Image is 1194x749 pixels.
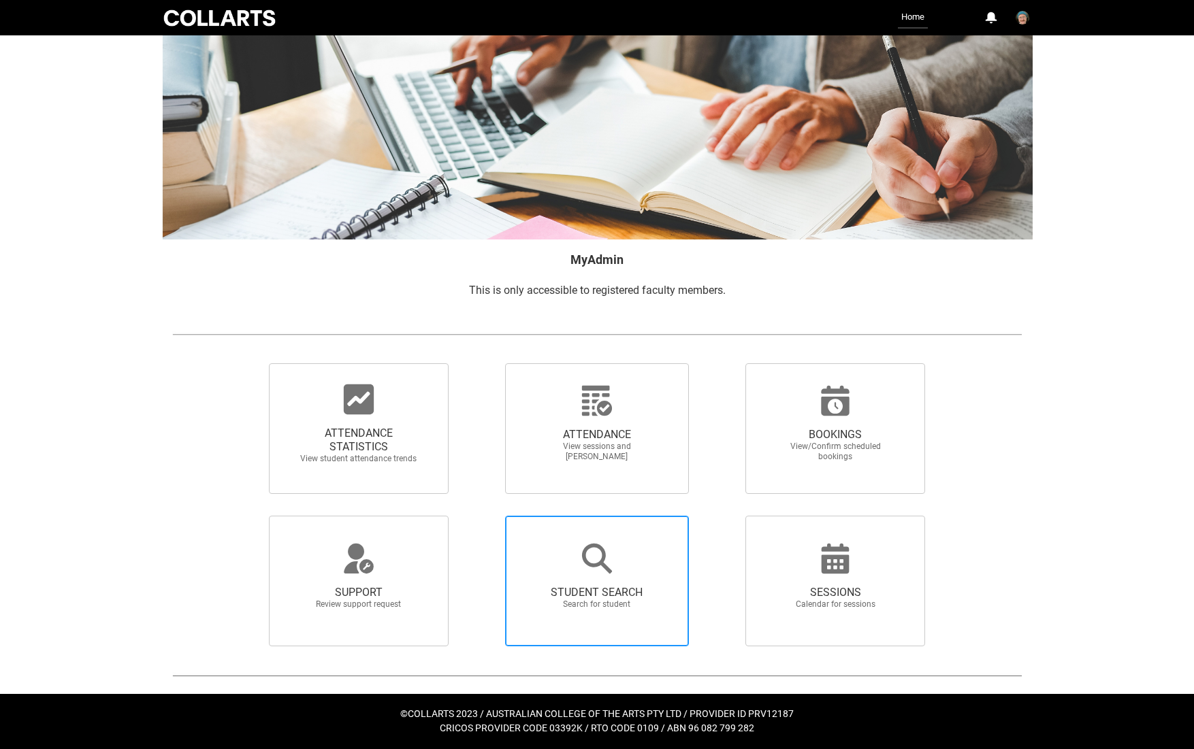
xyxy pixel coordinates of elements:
[537,428,657,442] span: ATTENDANCE
[537,442,657,462] span: View sessions and [PERSON_NAME]
[775,599,895,610] span: Calendar for sessions
[299,599,419,610] span: Review support request
[172,327,1022,342] img: REDU_GREY_LINE
[775,586,895,599] span: SESSIONS
[537,599,657,610] span: Search for student
[469,284,726,297] span: This is only accessible to registered faculty members.
[299,427,419,454] span: ATTENDANCE STATISTICS
[775,442,895,462] span: View/Confirm scheduled bookings
[537,586,657,599] span: STUDENT SEARCH
[299,454,419,464] span: View student attendance trends
[1012,5,1033,27] button: User Profile Benjamin.McKenzie
[172,668,1022,682] img: REDU_GREY_LINE
[775,428,895,442] span: BOOKINGS
[299,586,419,599] span: SUPPORT
[898,7,928,29] a: Home
[172,250,1022,269] h2: MyAdmin
[1016,11,1029,24] img: Benjamin.McKenzie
